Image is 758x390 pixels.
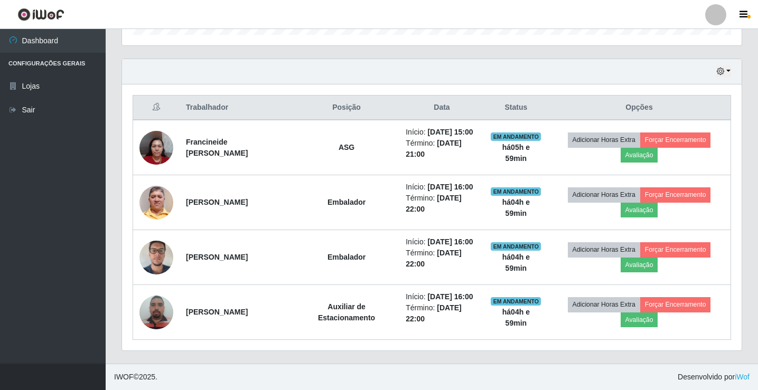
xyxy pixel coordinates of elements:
[186,198,248,206] strong: [PERSON_NAME]
[640,242,711,257] button: Forçar Encerramento
[491,132,541,141] span: EM ANDAMENTO
[139,125,173,170] img: 1735852864597.jpeg
[399,96,484,120] th: Data
[568,242,640,257] button: Adicionar Horas Extra
[427,292,473,301] time: [DATE] 16:00
[502,308,530,327] strong: há 04 h e 59 min
[186,138,248,157] strong: Francineide [PERSON_NAME]
[678,372,750,383] span: Desenvolvido por
[339,143,354,151] strong: ASG
[17,8,64,21] img: CoreUI Logo
[186,308,248,316] strong: [PERSON_NAME]
[327,253,366,261] strong: Embalador
[491,297,541,306] span: EM ANDAMENTO
[735,373,750,381] a: iWof
[621,258,658,272] button: Avaliação
[406,182,478,193] li: Início:
[406,127,478,138] li: Início:
[139,173,173,233] img: 1687914027317.jpeg
[406,248,478,270] li: Término:
[548,96,731,120] th: Opções
[621,203,658,217] button: Avaliação
[568,297,640,312] button: Adicionar Horas Extra
[139,290,173,335] img: 1686264689334.jpeg
[406,291,478,302] li: Início:
[427,128,473,136] time: [DATE] 15:00
[318,302,375,322] strong: Auxiliar de Estacionamento
[186,253,248,261] strong: [PERSON_NAME]
[427,237,473,246] time: [DATE] 16:00
[406,302,478,325] li: Término:
[621,148,658,163] button: Avaliação
[568,187,640,202] button: Adicionar Horas Extra
[294,96,399,120] th: Posição
[502,143,530,163] strong: há 05 h e 59 min
[640,132,711,147] button: Forçar Encerramento
[502,253,530,272] strong: há 04 h e 59 min
[327,198,366,206] strong: Embalador
[427,183,473,191] time: [DATE] 16:00
[139,235,173,280] img: 1740418670523.jpeg
[180,96,294,120] th: Trabalhador
[640,297,711,312] button: Forçar Encerramento
[491,187,541,196] span: EM ANDAMENTO
[621,312,658,327] button: Avaliação
[502,198,530,217] strong: há 04 h e 59 min
[114,373,134,381] span: IWOF
[491,242,541,251] span: EM ANDAMENTO
[640,187,711,202] button: Forçar Encerramento
[568,132,640,147] button: Adicionar Horas Extra
[406,138,478,160] li: Término:
[406,193,478,215] li: Término:
[484,96,548,120] th: Status
[406,236,478,248] li: Início:
[114,372,157,383] span: © 2025 .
